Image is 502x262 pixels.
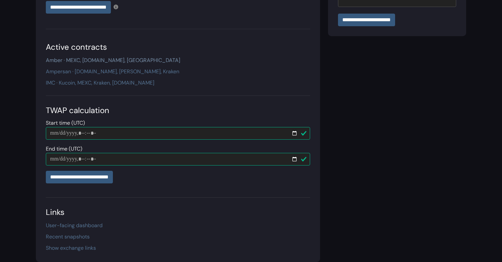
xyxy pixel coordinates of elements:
[46,79,154,86] a: IMC · Kucoin, MEXC, Kraken, [DOMAIN_NAME]
[46,206,310,218] div: Links
[46,57,180,64] a: Amber · MEXC, [DOMAIN_NAME], [GEOGRAPHIC_DATA]
[46,119,85,127] label: Start time (UTC)
[46,104,310,116] div: TWAP calculation
[46,222,103,229] a: User-facing dashboard
[46,145,82,153] label: End time (UTC)
[46,68,179,75] a: Ampersan · [DOMAIN_NAME], [PERSON_NAME], Kraken
[46,233,90,240] a: Recent snapshots
[46,244,96,251] a: Show exchange links
[46,41,310,53] div: Active contracts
